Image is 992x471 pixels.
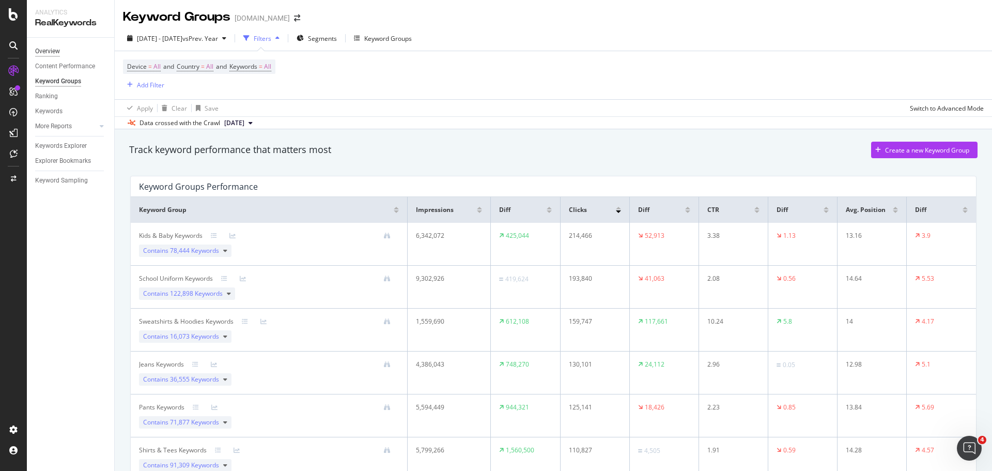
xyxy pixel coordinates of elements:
[292,30,341,47] button: Segments
[707,317,754,326] div: 10.24
[254,34,271,43] div: Filters
[910,104,984,113] div: Switch to Advanced Mode
[957,436,982,461] iframe: Intercom live chat
[35,106,107,117] a: Keywords
[239,30,284,47] button: Filters
[139,274,213,283] div: School Uniform Keywords
[569,205,587,215] span: Clicks
[35,61,107,72] a: Content Performance
[645,231,664,240] div: 52,913
[35,156,107,166] a: Explorer Bookmarks
[906,100,984,116] button: Switch to Advanced Mode
[506,446,534,455] div: 1,560,500
[416,231,475,240] div: 6,342,072
[206,59,213,74] span: All
[224,118,244,128] span: 2025 Aug. 27th
[707,446,754,455] div: 1.91
[205,104,219,113] div: Save
[506,231,529,240] div: 425,044
[35,76,81,87] div: Keyword Groups
[129,143,331,157] div: Track keyword performance that matters most
[416,446,475,455] div: 5,799,266
[416,274,475,283] div: 9,302,926
[416,205,454,215] span: Impressions
[871,142,978,158] button: Create a new Keyword Group
[158,100,187,116] button: Clear
[922,360,931,369] div: 5.1
[35,141,87,151] div: Keywords Explorer
[638,205,649,215] span: Diff
[569,360,616,369] div: 130,101
[915,205,926,215] span: Diff
[777,363,781,367] img: Equal
[707,403,754,412] div: 2.23
[35,46,60,57] div: Overview
[35,8,106,17] div: Analytics
[35,91,107,102] a: Ranking
[143,332,219,341] span: Contains
[707,360,754,369] div: 2.96
[170,246,219,255] span: 78,444 Keywords
[922,446,934,455] div: 4.57
[885,146,969,155] div: Create a new Keyword Group
[645,317,668,326] div: 117,661
[143,289,223,298] span: Contains
[506,403,529,412] div: 944,321
[139,360,184,369] div: Jeans Keywords
[569,403,616,412] div: 125,141
[139,403,184,412] div: Pants Keywords
[846,231,893,240] div: 13.16
[170,418,219,427] span: 71,877 Keywords
[139,231,203,240] div: Kids & Baby Keywords
[143,375,219,384] span: Contains
[499,205,510,215] span: Diff
[139,181,258,192] div: Keyword Groups Performance
[143,418,219,427] span: Contains
[499,278,503,281] img: Equal
[139,446,207,455] div: Shirts & Tees Keywords
[35,175,88,186] div: Keyword Sampling
[153,59,161,74] span: All
[308,34,337,43] span: Segments
[846,446,893,455] div: 14.28
[216,62,227,71] span: and
[777,205,788,215] span: Diff
[170,332,219,341] span: 16,073 Keywords
[783,274,796,283] div: 0.56
[364,34,412,43] div: Keyword Groups
[707,274,754,283] div: 2.08
[645,403,664,412] div: 18,426
[783,403,796,412] div: 0.85
[846,317,893,326] div: 14
[220,117,257,129] button: [DATE]
[416,317,475,326] div: 1,559,690
[123,30,230,47] button: [DATE] - [DATE]vsPrev. Year
[127,62,147,71] span: Device
[569,274,616,283] div: 193,840
[35,121,97,132] a: More Reports
[170,289,223,298] span: 122,898 Keywords
[201,62,205,71] span: =
[123,8,230,26] div: Keyword Groups
[123,79,164,91] button: Add Filter
[783,317,792,326] div: 5.8
[177,62,199,71] span: Country
[922,231,931,240] div: 3.9
[645,360,664,369] div: 24,112
[294,14,300,22] div: arrow-right-arrow-left
[170,461,219,469] span: 91,309 Keywords
[846,205,886,215] span: Avg. Position
[783,360,795,370] div: 0.05
[259,62,262,71] span: =
[506,360,529,369] div: 748,270
[569,446,616,455] div: 110,827
[350,30,416,47] button: Keyword Groups
[235,13,290,23] div: [DOMAIN_NAME]
[148,62,152,71] span: =
[139,317,234,326] div: Sweatshirts & Hoodies Keywords
[35,106,63,117] div: Keywords
[922,317,934,326] div: 4.17
[922,403,934,412] div: 5.69
[707,205,719,215] span: CTR
[137,104,153,113] div: Apply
